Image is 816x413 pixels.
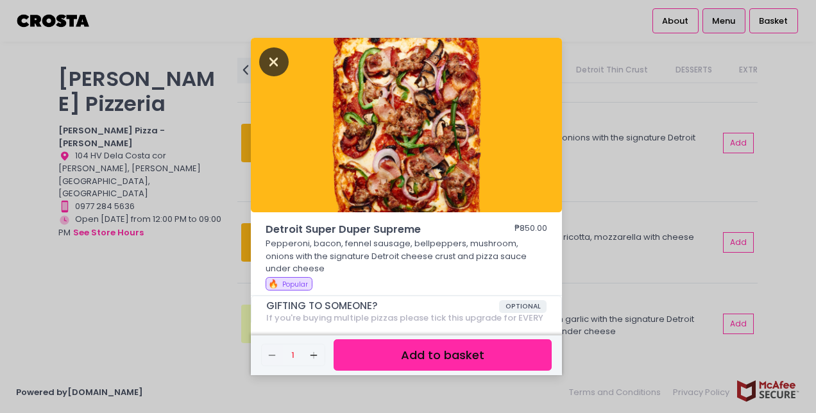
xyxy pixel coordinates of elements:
span: OPTIONAL [499,300,547,313]
span: Detroit Super Duper Supreme [266,222,477,237]
img: Detroit Super Duper Supreme [251,38,562,212]
span: GIFTING TO SOMEONE? [266,300,499,312]
p: Pepperoni, bacon, fennel sausage, bellpeppers, mushroom, onions with the signature Detroit cheese... [266,237,548,275]
span: 🔥 [268,278,278,290]
div: If you're buying multiple pizzas please tick this upgrade for EVERY pizza [266,313,547,333]
div: ₱850.00 [514,222,547,237]
button: Close [259,55,289,67]
button: Add to basket [334,339,552,371]
span: Popular [282,280,308,289]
